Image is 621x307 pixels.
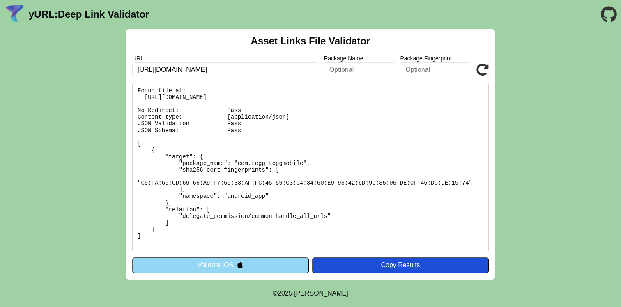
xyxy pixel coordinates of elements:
label: URL [132,55,319,62]
div: Copy Results [316,261,485,269]
a: yURL:Deep Link Validator [29,9,149,20]
a: Michael Ibragimchayev's Personal Site [294,290,348,297]
img: yURL Logo [4,4,25,25]
input: Optional [324,62,396,77]
span: 2025 [278,290,292,297]
button: Validate iOS [132,257,309,273]
input: Optional [400,62,471,77]
label: Package Fingerprint [400,55,471,62]
h2: Asset Links File Validator [251,35,370,47]
button: Copy Results [312,257,489,273]
img: appleIcon.svg [237,261,244,268]
label: Package Name [324,55,396,62]
footer: © [273,280,348,307]
pre: Found file at: [URL][DOMAIN_NAME] No Redirect: Pass Content-type: [application/json] JSON Validat... [132,82,489,252]
input: Required [132,62,319,77]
